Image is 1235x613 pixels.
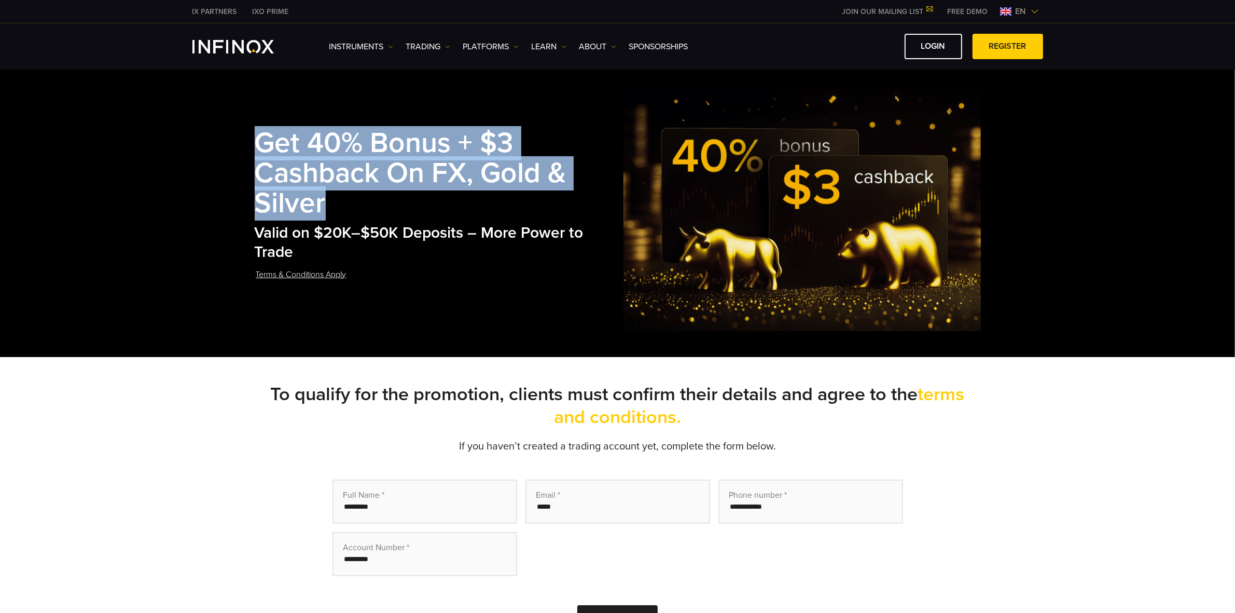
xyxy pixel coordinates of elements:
[835,7,940,16] a: JOIN OUR MAILING LIST
[255,126,566,221] strong: Get 40% Bonus + $3 Cashback on FX, Gold & Silver
[554,383,965,428] a: terms and conditions.
[905,34,962,59] a: LOGIN
[629,40,688,53] a: SPONSORSHIPS
[940,6,996,17] a: INFINOX MENU
[463,40,519,53] a: PLATFORMS
[271,383,965,428] strong: To qualify for the promotion, clients must confirm their details and agree to the
[579,40,616,53] a: ABOUT
[255,224,624,262] h2: Valid on $20K–$50K Deposits – More Power to Trade
[255,439,981,454] p: If you haven’t created a trading account yet, complete the form below.
[185,6,245,17] a: INFINOX
[406,40,450,53] a: TRADING
[1011,5,1031,18] span: en
[329,40,393,53] a: Instruments
[245,6,297,17] a: INFINOX
[973,34,1043,59] a: REGISTER
[532,40,566,53] a: Learn
[255,262,348,288] a: Terms & Conditions Apply
[192,40,298,53] a: INFINOX Logo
